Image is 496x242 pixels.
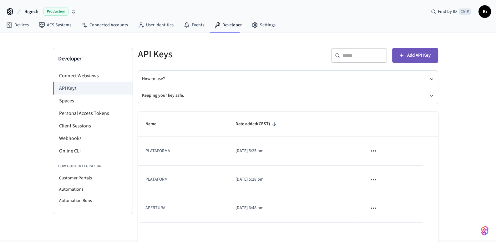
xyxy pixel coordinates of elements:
h3: Developer [58,54,128,63]
span: Ctrl K [459,8,471,15]
a: Settings [247,19,281,31]
td: APERTURA [138,194,228,223]
button: Keeping your key safe. [142,87,434,104]
a: User Identities [133,19,179,31]
span: Rigech [24,8,38,15]
span: Add API Key [407,51,431,59]
li: Connect Webviews [53,70,133,82]
td: PLATAFORM [138,166,228,194]
button: Add API Key [392,48,438,63]
button: Ri [478,5,491,18]
span: Date added(CEST) [235,119,278,129]
td: PLATAFORMA [138,137,228,165]
li: Client Sessions [53,120,133,132]
span: Name [145,119,164,129]
a: Developer [209,19,247,31]
li: Spaces [53,95,133,107]
p: [DATE] 5:25 pm [235,148,352,154]
li: Online CLI [53,145,133,157]
table: sticky table [138,112,438,223]
li: Automations [53,184,133,195]
button: How to use? [142,71,434,87]
a: Devices [1,19,34,31]
p: [DATE] 6:48 pm [235,205,352,211]
img: SeamLogoGradient.69752ec5.svg [481,226,488,236]
li: API Keys [53,82,133,95]
span: Ri [479,6,490,17]
div: Find by IDCtrl K [426,6,476,17]
li: Personal Access Tokens [53,107,133,120]
li: Webhooks [53,132,133,145]
span: Production [43,8,68,16]
h5: API Keys [138,48,284,61]
a: Events [179,19,209,31]
span: Find by ID [438,8,457,15]
p: [DATE] 5:18 pm [235,176,352,183]
a: ACS Systems [34,19,76,31]
li: Customer Portals [53,172,133,184]
li: Automation Runs [53,195,133,206]
a: Connected Accounts [76,19,133,31]
li: Low Code Integration [53,160,133,172]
